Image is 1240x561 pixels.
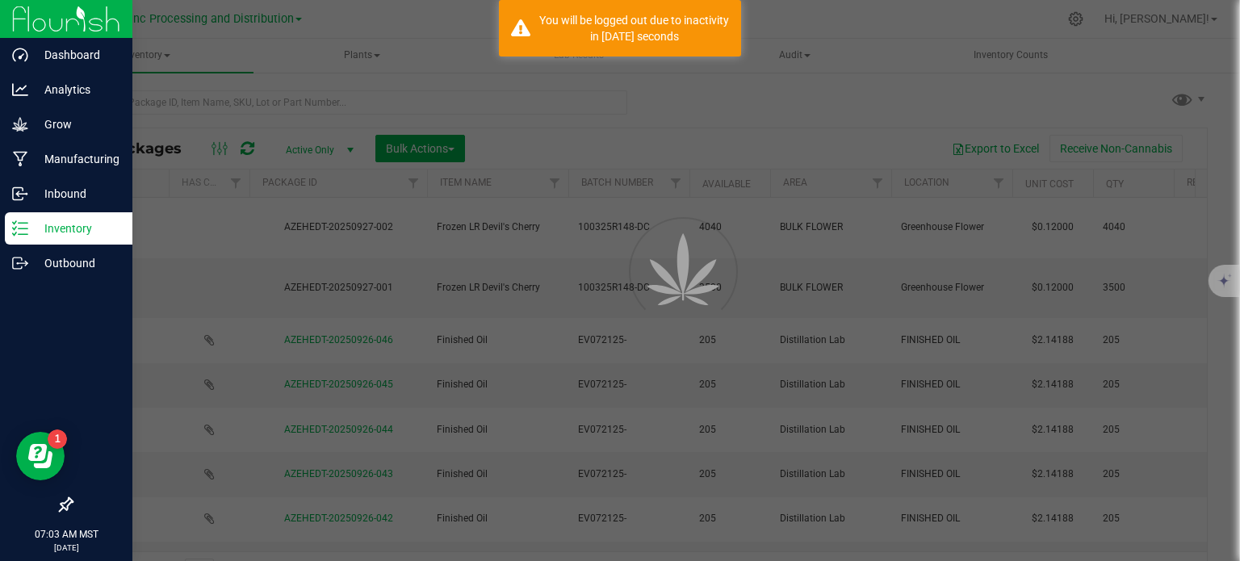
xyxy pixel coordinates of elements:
div: You will be logged out due to inactivity in 1196 seconds [539,12,729,44]
inline-svg: Grow [12,116,28,132]
inline-svg: Manufacturing [12,151,28,167]
p: Outbound [28,253,125,273]
p: Grow [28,115,125,134]
iframe: Resource center [16,432,65,480]
p: [DATE] [7,542,125,554]
inline-svg: Inventory [12,220,28,237]
p: Dashboard [28,45,125,65]
inline-svg: Inbound [12,186,28,202]
p: Inbound [28,184,125,203]
inline-svg: Dashboard [12,47,28,63]
p: Analytics [28,80,125,99]
p: 07:03 AM MST [7,527,125,542]
inline-svg: Outbound [12,255,28,271]
p: Inventory [28,219,125,238]
p: Manufacturing [28,149,125,169]
iframe: Resource center unread badge [48,429,67,449]
inline-svg: Analytics [12,82,28,98]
